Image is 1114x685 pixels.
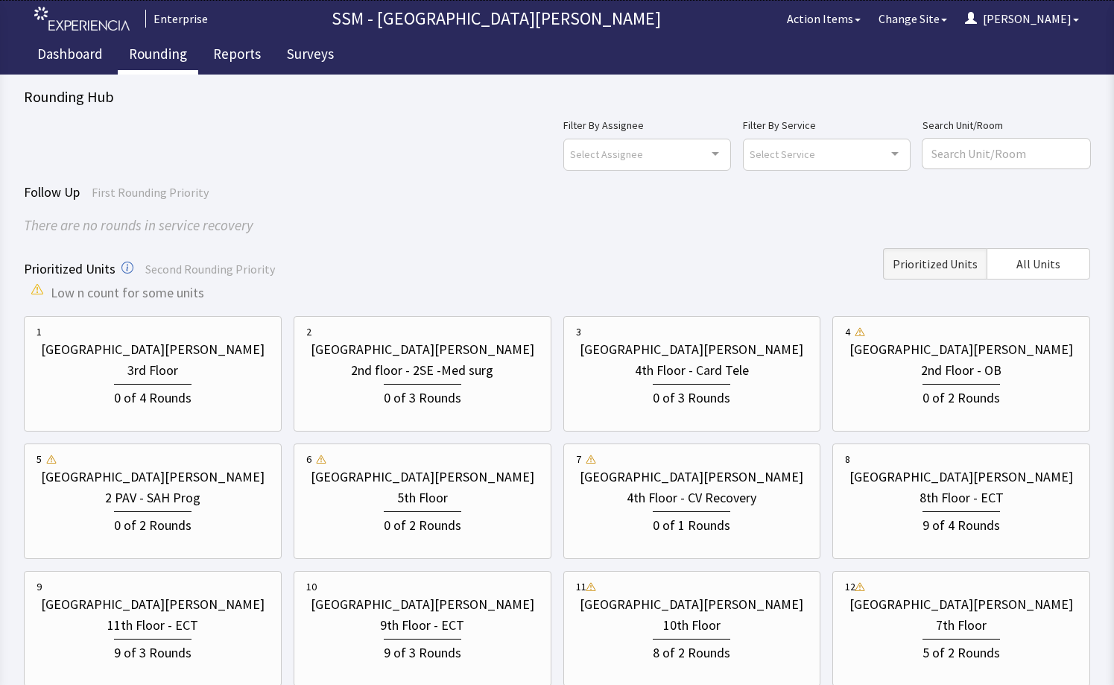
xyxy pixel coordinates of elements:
div: 2 [306,324,311,339]
p: SSM - [GEOGRAPHIC_DATA][PERSON_NAME] [214,7,778,31]
div: 2nd floor - 2SE -Med surg [351,360,493,381]
div: Rounding Hub [24,86,1090,107]
div: [GEOGRAPHIC_DATA][PERSON_NAME] [849,594,1073,615]
div: 10th Floor [663,615,721,636]
div: [GEOGRAPHIC_DATA][PERSON_NAME] [41,594,265,615]
label: Filter By Service [743,116,911,134]
div: 9 of 3 Rounds [114,639,192,663]
div: 2 PAV - SAH Prog [105,487,200,508]
div: 3rd Floor [127,360,178,381]
div: There are no rounds in service recovery [24,215,1090,236]
div: 8 of 2 Rounds [653,639,730,663]
span: Prioritized Units [893,255,978,273]
span: All Units [1016,255,1060,273]
div: 5 [37,452,42,467]
div: [GEOGRAPHIC_DATA][PERSON_NAME] [41,467,265,487]
div: 0 of 3 Rounds [653,384,730,408]
button: Prioritized Units [883,248,987,280]
div: 6 [306,452,311,467]
div: [GEOGRAPHIC_DATA][PERSON_NAME] [311,339,534,360]
div: 9 [37,579,42,594]
div: [GEOGRAPHIC_DATA][PERSON_NAME] [849,339,1073,360]
div: [GEOGRAPHIC_DATA][PERSON_NAME] [311,594,534,615]
button: All Units [987,248,1090,280]
button: Action Items [778,4,870,34]
div: 0 of 3 Rounds [384,384,461,408]
input: Search Unit/Room [922,139,1090,168]
div: 12 [845,579,855,594]
div: 5th Floor [397,487,448,508]
span: Prioritized Units [24,260,115,277]
span: Select Service [750,145,815,162]
img: experiencia_logo.png [34,7,130,31]
button: [PERSON_NAME] [956,4,1088,34]
a: Dashboard [26,37,114,75]
div: 8 [845,452,850,467]
div: 4th Floor - CV Recovery [627,487,756,508]
div: 3 [576,324,581,339]
a: Rounding [118,37,198,75]
span: Select Assignee [570,145,643,162]
div: 7 [576,452,581,467]
div: 9th Floor - ECT [380,615,464,636]
span: Low n count for some units [51,282,204,303]
div: 2nd Floor - OB [921,360,1001,381]
div: 9 of 3 Rounds [384,639,461,663]
div: [GEOGRAPHIC_DATA][PERSON_NAME] [580,594,803,615]
div: 10 [306,579,317,594]
label: Search Unit/Room [922,116,1090,134]
div: 0 of 2 Rounds [384,511,461,536]
div: 1 [37,324,42,339]
div: Follow Up [24,182,1090,203]
div: 0 of 1 Rounds [653,511,730,536]
span: Second Rounding Priority [145,262,275,277]
div: 4 [845,324,850,339]
div: 8th Floor - ECT [920,487,1004,508]
div: 7th Floor [936,615,987,636]
div: [GEOGRAPHIC_DATA][PERSON_NAME] [580,339,803,360]
div: [GEOGRAPHIC_DATA][PERSON_NAME] [849,467,1073,487]
a: Reports [202,37,272,75]
label: Filter By Assignee [563,116,731,134]
div: 11 [576,579,586,594]
a: Surveys [276,37,345,75]
span: First Rounding Priority [92,185,209,200]
div: 0 of 2 Rounds [922,384,1000,408]
div: 0 of 2 Rounds [114,511,192,536]
div: 5 of 2 Rounds [922,639,1000,663]
div: 0 of 4 Rounds [114,384,192,408]
div: 11th Floor - ECT [107,615,198,636]
div: [GEOGRAPHIC_DATA][PERSON_NAME] [580,467,803,487]
div: [GEOGRAPHIC_DATA][PERSON_NAME] [41,339,265,360]
div: Enterprise [145,10,208,28]
div: 9 of 4 Rounds [922,511,1000,536]
div: [GEOGRAPHIC_DATA][PERSON_NAME] [311,467,534,487]
div: 4th Floor - Card Tele [635,360,749,381]
button: Change Site [870,4,956,34]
